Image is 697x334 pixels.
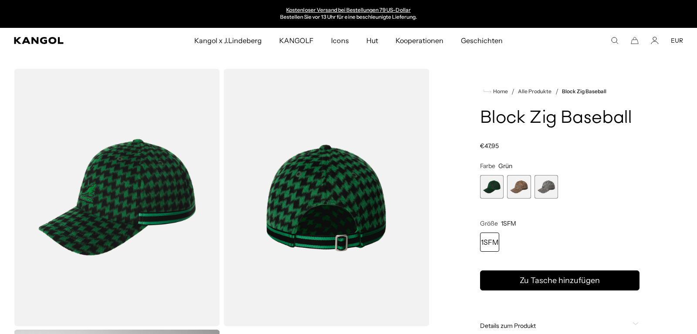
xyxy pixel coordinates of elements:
[480,322,629,330] span: Details zum Produkt
[520,275,600,287] span: Zu Tasche hinzufügen
[387,28,452,53] a: Kooperationen
[480,175,504,199] div: 1 von 3
[480,175,504,199] label: Grün
[518,88,552,94] a: Alle Produkte
[480,109,639,128] h1: Block Zig Baseball
[480,219,498,227] span: Größe
[484,88,508,95] a: Home
[322,28,357,53] a: Icons
[331,28,348,53] span: Icons
[461,28,503,53] span: Geschichten
[452,28,511,53] a: Geschichten
[507,175,531,199] div: 2 von 3
[194,28,262,53] span: Kangol x J.Lindeberg
[271,28,322,53] a: KANGOLF
[651,37,659,44] a: Konto
[480,86,639,97] nav: Brotkrumen
[508,86,514,97] li: /
[366,28,378,53] span: Hut
[552,86,558,97] li: /
[480,142,499,150] span: €47,95
[286,7,410,13] a: Kostenloser Versand bei Bestellungen 79 US-Dollar
[480,270,639,290] button: Zu Tasche hinzufügen
[223,69,430,326] img: Farbegrün
[562,88,607,94] a: Block Zig Baseball
[14,37,128,44] a: Kangol
[358,28,387,53] a: Hut
[186,28,271,53] a: Kangol x J.Lindeberg
[507,175,531,199] label: Brown
[631,37,639,44] button: Warenkorb
[14,69,220,326] img: Farbegrün
[491,88,508,94] span: Home
[396,28,443,53] span: Kooperationen
[611,37,619,44] summary: Suche hier
[498,162,512,170] span: Grün
[535,175,558,199] label: Weiß
[671,37,683,44] button: EUR
[280,14,417,21] p: Bestellen Sie vor 13 Uhr für eine beschleunigte Lieferung.
[480,162,495,170] span: Farbe
[259,4,438,24] slideshow-component: Ankündigungsleiste
[259,4,438,24] div: Ankündigung
[480,233,499,252] div: 1SFM
[501,219,516,227] span: 1SFM
[279,28,314,53] span: KANGOLF
[259,4,438,24] div: 2 von 2
[535,175,558,199] div: 3 von 3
